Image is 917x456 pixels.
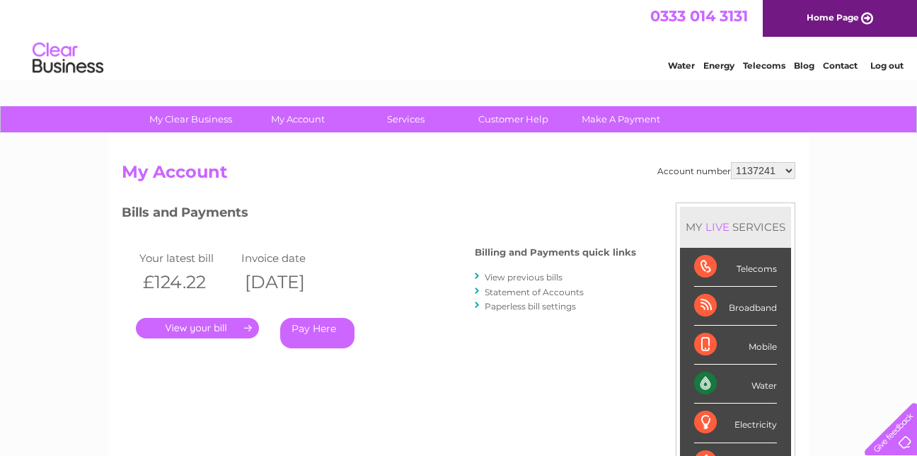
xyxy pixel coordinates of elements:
a: Statement of Accounts [485,287,584,297]
a: Contact [823,60,858,71]
div: Electricity [694,404,777,443]
a: Blog [794,60,814,71]
a: . [136,318,259,338]
div: LIVE [703,220,732,234]
td: Invoice date [238,249,340,268]
img: logo.png [32,37,104,80]
td: Your latest bill [136,249,238,268]
a: Energy [703,60,734,71]
div: MY SERVICES [680,207,791,247]
div: Water [694,365,777,404]
a: Paperless bill settings [485,301,576,312]
div: Clear Business is a trading name of Verastar Limited (registered in [GEOGRAPHIC_DATA] No. 3667643... [125,8,794,69]
a: My Clear Business [132,106,249,132]
a: Services [347,106,464,132]
div: Telecoms [694,248,777,287]
a: Log out [870,60,904,71]
div: Mobile [694,326,777,365]
a: Water [668,60,695,71]
a: 0333 014 3131 [650,7,748,25]
a: Telecoms [743,60,785,71]
a: Pay Here [280,318,354,348]
a: Make A Payment [563,106,679,132]
div: Account number [657,162,795,179]
h3: Bills and Payments [122,203,636,227]
th: £124.22 [136,268,238,297]
a: View previous bills [485,272,563,283]
th: [DATE] [238,268,340,297]
h2: My Account [122,162,795,189]
h4: Billing and Payments quick links [475,247,636,258]
a: Customer Help [455,106,572,132]
div: Broadband [694,287,777,326]
a: My Account [240,106,357,132]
